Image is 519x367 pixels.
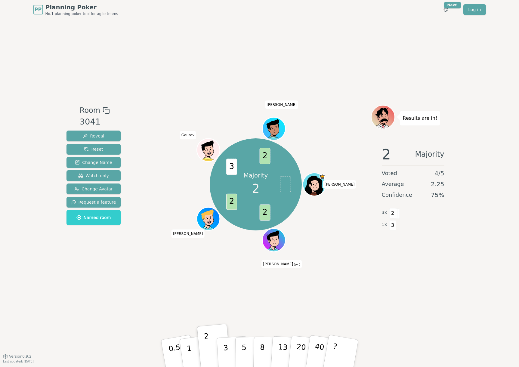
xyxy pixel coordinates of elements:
span: Last updated: [DATE] [3,360,34,363]
span: Planning Poker [45,3,118,11]
p: 2 [203,332,211,365]
span: 2.25 [431,180,444,188]
span: PP [35,6,42,13]
span: 3 [226,159,237,175]
button: Reset [66,144,121,155]
span: No.1 planning poker tool for agile teams [45,11,118,16]
span: 3 x [382,209,387,216]
span: Click to change your name [265,100,298,109]
span: Voted [382,169,397,177]
button: Watch only [66,170,121,181]
button: New! [440,4,451,15]
span: Change Name [75,159,112,165]
span: Request a feature [71,199,116,205]
div: 3041 [80,116,110,128]
span: 4 / 5 [434,169,444,177]
span: 2 [260,205,270,221]
span: Version 0.9.2 [9,354,32,359]
span: Majority [415,147,444,162]
span: Room [80,105,100,116]
p: Results are in! [403,114,437,122]
span: Click to change your name [323,180,356,189]
span: 3 [389,220,396,230]
span: Named room [76,214,111,221]
span: Click to change your name [180,131,196,139]
span: Click to change your name [262,260,302,268]
button: Request a feature [66,197,121,208]
span: 75 % [431,191,444,199]
span: Change Avatar [74,186,113,192]
a: PPPlanning PokerNo.1 planning poker tool for agile teams [33,3,118,16]
span: 2 [226,194,237,210]
button: Version0.9.2 [3,354,32,359]
div: New! [444,2,461,8]
span: (you) [293,263,300,266]
span: 2 [252,180,259,198]
p: Majority [244,171,268,180]
span: Click to change your name [171,230,205,238]
button: Click to change your avatar [263,229,285,251]
span: Watch only [78,173,109,179]
span: Cristina is the host [320,174,325,179]
span: Average [382,180,404,188]
span: 2 [382,147,391,162]
span: Confidence [382,191,412,199]
button: Reveal [66,131,121,141]
button: Change Name [66,157,121,168]
span: Reset [84,146,103,152]
span: 2 [389,208,396,218]
span: 2 [260,148,270,164]
button: Named room [66,210,121,225]
a: Log in [463,4,486,15]
button: Change Avatar [66,183,121,194]
span: 1 x [382,221,387,228]
span: Reveal [83,133,104,139]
